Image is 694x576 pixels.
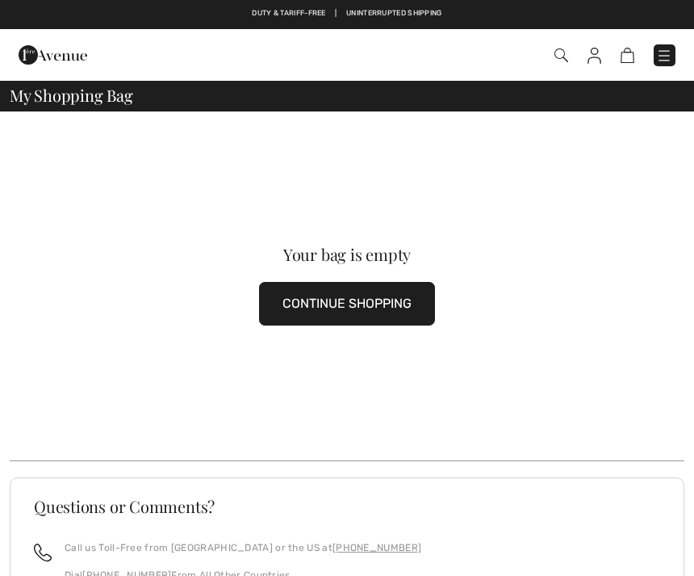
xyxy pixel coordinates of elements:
[34,544,52,561] img: call
[19,46,87,61] a: 1ère Avenue
[656,48,672,64] img: Menu
[19,39,87,71] img: 1ère Avenue
[332,542,421,553] a: [PHONE_NUMBER]
[587,48,601,64] img: My Info
[259,282,435,326] button: CONTINUE SHOPPING
[554,48,568,62] img: Search
[44,246,650,263] div: Your bag is empty
[10,87,133,103] span: My Shopping Bag
[65,540,421,555] p: Call us Toll-Free from [GEOGRAPHIC_DATA] or the US at
[621,48,634,63] img: Shopping Bag
[34,498,660,515] h3: Questions or Comments?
